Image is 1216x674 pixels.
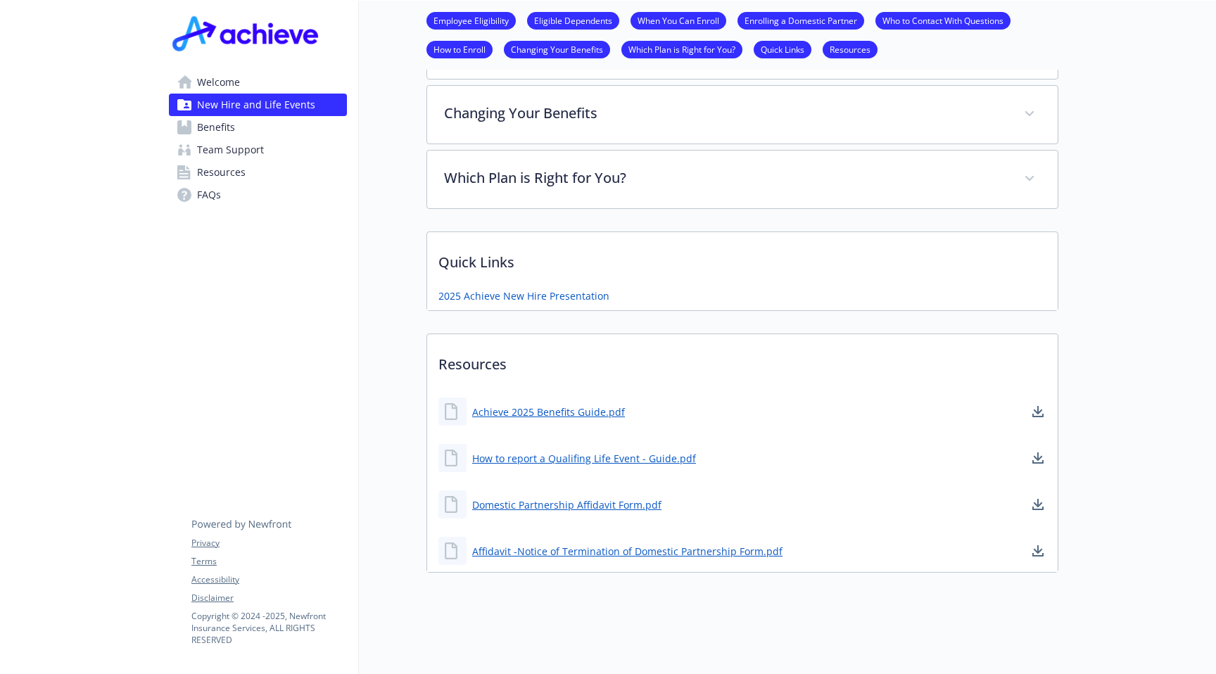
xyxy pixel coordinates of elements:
[527,13,619,27] a: Eligible Dependents
[438,288,609,303] a: 2025 Achieve New Hire Presentation
[169,184,347,206] a: FAQs
[169,94,347,116] a: New Hire and Life Events
[197,184,221,206] span: FAQs
[169,116,347,139] a: Benefits
[472,497,661,512] a: Domestic Partnership Affidavit Form.pdf
[191,555,346,568] a: Terms
[191,592,346,604] a: Disclaimer
[444,167,1007,189] p: Which Plan is Right for You?
[823,42,878,56] a: Resources
[191,573,346,586] a: Accessibility
[631,13,726,27] a: When You Can Enroll
[504,42,610,56] a: Changing Your Benefits
[472,405,625,419] a: Achieve 2025 Benefits Guide.pdf
[444,103,1007,124] p: Changing Your Benefits
[169,71,347,94] a: Welcome
[191,537,346,549] a: Privacy
[169,161,347,184] a: Resources
[191,610,346,646] p: Copyright © 2024 - 2025 , Newfront Insurance Services, ALL RIGHTS RESERVED
[426,42,493,56] a: How to Enroll
[197,71,240,94] span: Welcome
[472,544,783,559] a: Affidavit -Notice of Termination of Domestic Partnership Form.pdf
[754,42,811,56] a: Quick Links
[427,151,1058,208] div: Which Plan is Right for You?
[737,13,864,27] a: Enrolling a Domestic Partner
[427,232,1058,284] p: Quick Links
[426,13,516,27] a: Employee Eligibility
[197,139,264,161] span: Team Support
[197,94,315,116] span: New Hire and Life Events
[1030,542,1046,559] a: download document
[1030,403,1046,420] a: download document
[197,161,246,184] span: Resources
[1030,450,1046,466] a: download document
[197,116,235,139] span: Benefits
[875,13,1011,27] a: Who to Contact With Questions
[621,42,742,56] a: Which Plan is Right for You?
[427,86,1058,144] div: Changing Your Benefits
[169,139,347,161] a: Team Support
[472,451,696,466] a: How to report a Qualifing Life Event - Guide.pdf
[1030,496,1046,513] a: download document
[427,334,1058,386] p: Resources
